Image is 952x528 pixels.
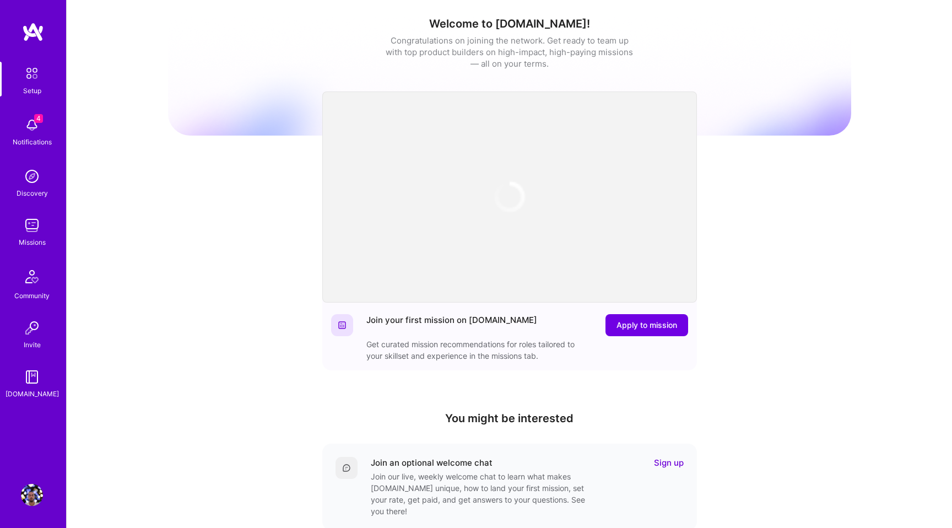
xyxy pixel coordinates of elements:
div: Join your first mission on [DOMAIN_NAME] [366,314,537,336]
button: Apply to mission [605,314,688,336]
img: setup [20,62,44,85]
iframe: video [322,91,697,303]
h4: You might be interested [322,412,697,425]
img: logo [22,22,44,42]
img: Community [19,263,45,290]
div: Community [14,290,50,301]
div: Notifications [13,136,52,148]
img: loading [490,177,529,217]
div: Invite [24,339,41,351]
a: User Avatar [18,484,46,506]
div: Join an optional welcome chat [371,457,493,468]
img: teamwork [21,214,43,236]
a: Sign up [654,457,684,468]
div: Discovery [17,187,48,199]
div: Setup [23,85,41,96]
span: 4 [34,114,43,123]
h1: Welcome to [DOMAIN_NAME]! [168,17,851,30]
img: Comment [342,464,351,472]
img: User Avatar [21,484,43,506]
div: Missions [19,236,46,248]
div: Get curated mission recommendations for roles tailored to your skillset and experience in the mis... [366,338,587,362]
img: guide book [21,366,43,388]
div: [DOMAIN_NAME] [6,388,59,400]
img: discovery [21,165,43,187]
img: bell [21,114,43,136]
div: Join our live, weekly welcome chat to learn what makes [DOMAIN_NAME] unique, how to land your fir... [371,471,591,517]
img: Invite [21,317,43,339]
img: Website [338,321,347,330]
span: Apply to mission [616,320,677,331]
div: Congratulations on joining the network. Get ready to team up with top product builders on high-im... [386,35,634,69]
